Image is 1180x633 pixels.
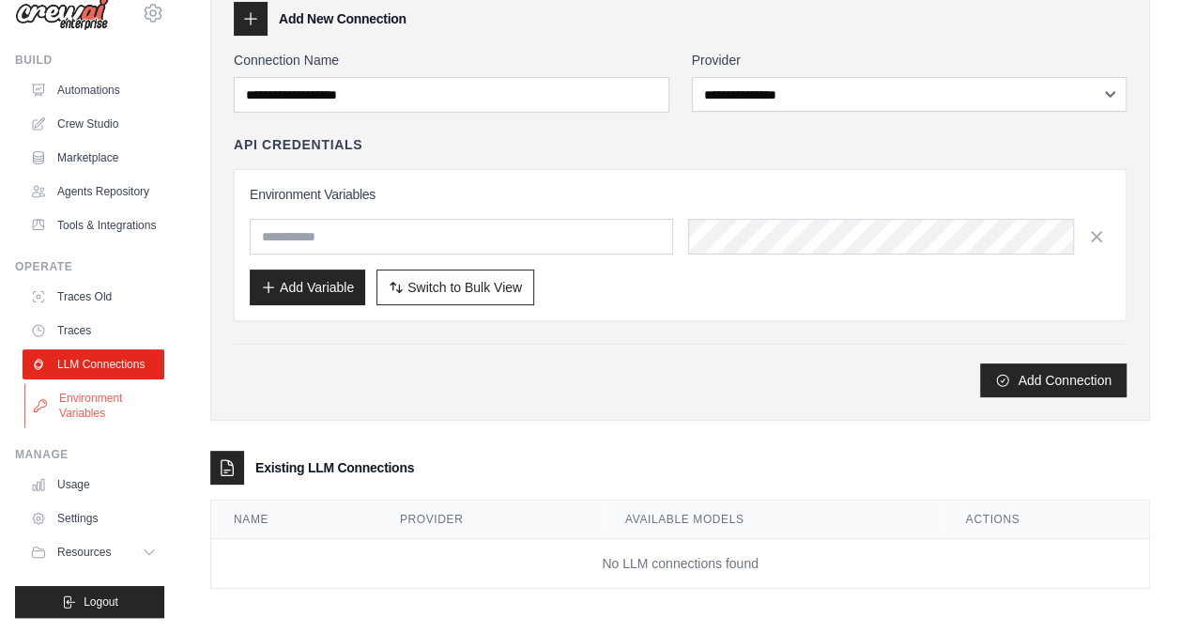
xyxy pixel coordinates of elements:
a: Automations [23,75,164,105]
h3: Add New Connection [279,9,406,28]
h3: Environment Variables [250,185,1111,204]
a: Settings [23,503,164,533]
button: Logout [15,586,164,618]
span: Logout [84,594,118,610]
a: Agents Repository [23,177,164,207]
a: Traces [23,316,164,346]
th: Name [211,501,377,539]
label: Connection Name [234,51,669,69]
span: Resources [57,545,111,560]
th: Actions [943,501,1149,539]
th: Available Models [603,501,943,539]
div: Build [15,53,164,68]
a: Marketplace [23,143,164,173]
div: Manage [15,447,164,462]
a: Tools & Integrations [23,210,164,240]
button: Resources [23,537,164,567]
a: Traces Old [23,282,164,312]
a: LLM Connections [23,349,164,379]
button: Add Connection [980,363,1126,397]
td: No LLM connections found [211,539,1149,589]
h4: API Credentials [234,135,362,154]
a: Crew Studio [23,109,164,139]
button: Add Variable [250,270,365,305]
a: Usage [23,470,164,500]
h3: Existing LLM Connections [255,458,414,477]
div: Operate [15,259,164,274]
th: Provider [377,501,603,539]
button: Switch to Bulk View [376,270,534,305]
label: Provider [692,51,1127,69]
span: Switch to Bulk View [407,278,522,297]
a: Environment Variables [24,383,166,428]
